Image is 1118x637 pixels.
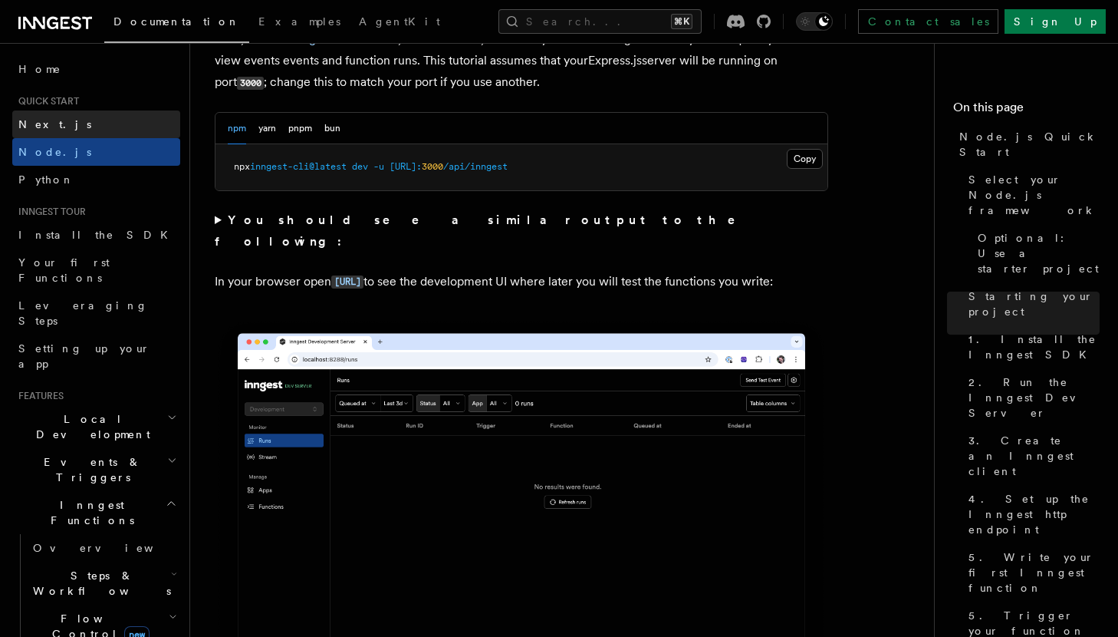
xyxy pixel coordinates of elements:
[978,230,1100,276] span: Optional: Use a starter project
[968,332,1100,362] span: 1. Install the Inngest SDK
[498,9,702,34] button: Search...⌘K
[968,433,1100,479] span: 3. Create an Inngest client
[237,77,264,90] code: 3000
[27,568,171,599] span: Steps & Workflows
[215,213,757,249] strong: You should see a similar output to the following:
[962,368,1100,427] a: 2. Run the Inngest Dev Server
[215,271,828,293] p: In your browser open to see the development UI where later you will test the functions you write:
[12,55,180,83] a: Home
[12,335,180,378] a: Setting up your app
[858,9,998,34] a: Contact sales
[12,390,64,402] span: Features
[18,146,91,158] span: Node.js
[33,542,191,554] span: Overview
[422,161,443,172] span: 3000
[787,149,823,169] button: Copy
[215,28,828,94] p: Next, start the , which is a fast, in-memory version of Inngest where you can quickly send and vi...
[18,61,61,77] span: Home
[12,491,180,534] button: Inngest Functions
[962,485,1100,543] a: 4. Set up the Inngest http endpoint
[12,206,86,218] span: Inngest tour
[350,5,449,41] a: AgentKit
[352,161,368,172] span: dev
[1005,9,1106,34] a: Sign Up
[968,289,1100,319] span: Starting your project
[953,123,1100,166] a: Node.js Quick Start
[671,14,692,29] kbd: ⌘K
[104,5,249,43] a: Documentation
[113,15,240,28] span: Documentation
[12,95,79,107] span: Quick start
[18,342,150,370] span: Setting up your app
[228,113,246,144] button: npm
[968,491,1100,537] span: 4. Set up the Inngest http endpoint
[234,161,250,172] span: npx
[390,161,422,172] span: [URL]:
[27,534,180,562] a: Overview
[972,224,1100,282] a: Optional: Use a starter project
[12,166,180,193] a: Python
[258,113,276,144] button: yarn
[18,118,91,130] span: Next.js
[18,229,177,241] span: Install the SDK
[796,12,833,31] button: Toggle dark mode
[331,276,363,289] code: [URL]
[18,173,74,186] span: Python
[12,111,180,138] a: Next.js
[12,411,167,442] span: Local Development
[12,405,180,448] button: Local Development
[12,292,180,335] a: Leveraging Steps
[443,161,508,172] span: /api/inngest
[12,221,180,249] a: Install the SDK
[968,375,1100,421] span: 2. Run the Inngest Dev Server
[373,161,384,172] span: -u
[18,299,148,327] span: Leveraging Steps
[962,325,1100,368] a: 1. Install the Inngest SDK
[27,562,180,605] button: Steps & Workflows
[12,249,180,292] a: Your first Functions
[359,15,440,28] span: AgentKit
[18,256,110,284] span: Your first Functions
[258,15,340,28] span: Examples
[331,274,363,289] a: [URL]
[968,550,1100,596] span: 5. Write your first Inngest function
[215,210,828,252] summary: You should see a similar output to the following:
[962,427,1100,485] a: 3. Create an Inngest client
[12,448,180,491] button: Events & Triggers
[288,113,312,144] button: pnpm
[12,497,166,528] span: Inngest Functions
[12,138,180,166] a: Node.js
[324,113,340,144] button: bun
[959,129,1100,160] span: Node.js Quick Start
[962,543,1100,602] a: 5. Write your first Inngest function
[962,282,1100,325] a: Starting your project
[968,172,1100,218] span: Select your Node.js framework
[962,166,1100,224] a: Select your Node.js framework
[249,5,350,41] a: Examples
[12,454,167,485] span: Events & Triggers
[250,161,347,172] span: inngest-cli@latest
[953,98,1100,123] h4: On this page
